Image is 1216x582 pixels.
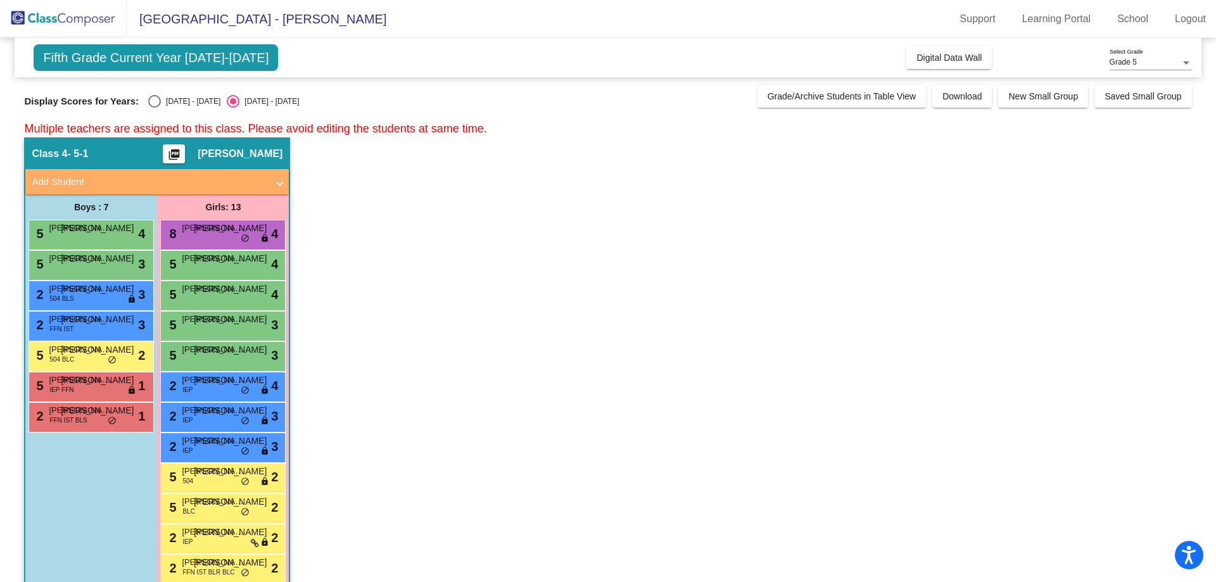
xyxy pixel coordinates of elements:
[194,343,267,357] span: [PERSON_NAME]
[49,355,74,364] span: 504 BLC
[942,91,982,101] span: Download
[241,477,250,487] span: do_not_disturb_alt
[138,224,145,243] span: 4
[271,437,278,456] span: 3
[49,324,73,334] span: FFN IST
[271,559,278,578] span: 2
[138,285,145,304] span: 3
[49,313,112,326] span: [PERSON_NAME]
[182,282,245,295] span: [PERSON_NAME]
[61,404,134,417] span: [PERSON_NAME]
[61,282,134,296] span: [PERSON_NAME]
[194,465,267,478] span: [PERSON_NAME]
[260,416,269,426] span: lock
[167,148,182,166] mat-icon: picture_as_pdf
[194,374,267,387] span: [PERSON_NAME]
[271,285,278,304] span: 4
[166,409,176,423] span: 2
[49,404,112,417] span: [PERSON_NAME]
[194,222,267,235] span: [PERSON_NAME]
[1105,91,1181,101] span: Saved Small Group
[260,386,269,396] span: lock
[194,282,267,296] span: [PERSON_NAME]
[182,507,194,516] span: BLC
[49,282,112,295] span: [PERSON_NAME]
[24,122,486,135] span: Multiple teachers are assigned to this class. Please avoid editing the students at same time.
[67,148,88,160] span: - 5-1
[194,404,267,417] span: [PERSON_NAME]
[194,252,267,265] span: [PERSON_NAME]
[61,374,134,387] span: [PERSON_NAME]
[239,96,299,107] div: [DATE] - [DATE]
[241,446,250,457] span: do_not_disturb_alt
[61,343,134,357] span: [PERSON_NAME]
[182,252,245,265] span: [PERSON_NAME]
[241,568,250,578] span: do_not_disturb_alt
[194,313,267,326] span: [PERSON_NAME]
[1165,9,1216,29] a: Logout
[271,498,278,517] span: 2
[182,537,193,547] span: IEP
[757,85,927,108] button: Grade/Archive Students in Table View
[194,495,267,509] span: [PERSON_NAME]
[182,476,193,486] span: 504
[768,91,916,101] span: Grade/Archive Students in Table View
[166,227,176,241] span: 8
[271,315,278,334] span: 3
[138,346,145,365] span: 2
[61,313,134,326] span: [PERSON_NAME]
[25,169,289,194] mat-expansion-panel-header: Add Student
[166,318,176,332] span: 5
[241,416,250,426] span: do_not_disturb_alt
[138,315,145,334] span: 3
[49,343,112,356] span: [PERSON_NAME]
[182,385,193,395] span: IEP
[182,495,245,508] span: [PERSON_NAME]
[271,407,278,426] span: 3
[49,294,73,303] span: 504 BLS
[61,252,134,265] span: [PERSON_NAME]
[166,500,176,514] span: 5
[166,288,176,301] span: 5
[61,222,134,235] span: [PERSON_NAME]
[241,386,250,396] span: do_not_disturb_alt
[182,415,193,425] span: IEP
[33,348,43,362] span: 5
[34,44,278,71] span: Fifth Grade Current Year [DATE]-[DATE]
[182,465,245,478] span: [PERSON_NAME]
[182,313,245,326] span: [PERSON_NAME]
[182,222,245,234] span: [PERSON_NAME]
[906,46,992,69] button: Digital Data Wall
[241,507,250,517] span: do_not_disturb_alt
[33,257,43,271] span: 5
[138,255,145,274] span: 3
[182,434,245,447] span: [PERSON_NAME]
[182,343,245,356] span: [PERSON_NAME]
[157,194,289,220] div: Girls: 13
[163,144,185,163] button: Print Students Details
[271,224,278,243] span: 4
[32,148,67,160] span: Class 4
[271,467,278,486] span: 2
[194,526,267,539] span: [PERSON_NAME]
[1012,9,1101,29] a: Learning Portal
[182,526,245,538] span: [PERSON_NAME]
[49,415,87,425] span: FFN IST BLS
[108,416,117,426] span: do_not_disturb_alt
[182,374,245,386] span: [PERSON_NAME]
[182,556,245,569] span: [PERSON_NAME]
[32,175,267,189] mat-panel-title: Add Student
[1107,9,1158,29] a: School
[1110,58,1137,66] span: Grade 5
[194,556,267,569] span: [PERSON_NAME]
[33,288,43,301] span: 2
[166,531,176,545] span: 2
[127,294,136,305] span: lock
[182,404,245,417] span: [PERSON_NAME]
[241,234,250,244] span: do_not_disturb_alt
[916,53,982,63] span: Digital Data Wall
[166,257,176,271] span: 5
[25,194,157,220] div: Boys : 7
[271,346,278,365] span: 3
[127,9,386,29] span: [GEOGRAPHIC_DATA] - [PERSON_NAME]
